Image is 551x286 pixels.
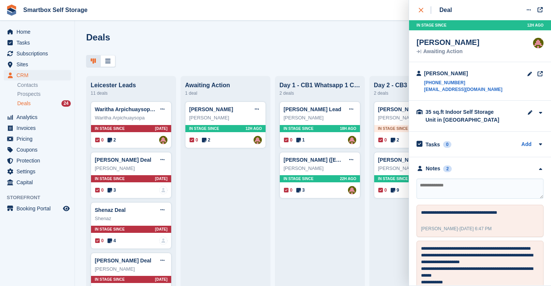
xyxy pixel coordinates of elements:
[533,38,544,48] img: Alex Selenitsas
[16,155,61,166] span: Protection
[284,106,341,112] a: [PERSON_NAME] Lead
[4,48,71,59] a: menu
[374,82,455,89] div: Day 2 - CB3 WA/Email 1
[202,137,211,143] span: 2
[17,90,71,98] a: Prospects
[521,140,532,149] a: Add
[340,176,356,182] span: 22H AGO
[95,277,125,282] span: In stage since
[17,100,31,107] span: Deals
[62,204,71,213] a: Preview store
[378,126,408,131] span: In stage since
[527,22,544,28] span: 12H AGO
[296,137,305,143] span: 1
[378,106,422,112] a: [PERSON_NAME]
[284,165,356,172] div: [PERSON_NAME]
[424,86,502,93] a: [EMAIL_ADDRESS][DOMAIN_NAME]
[95,187,104,194] span: 0
[284,137,293,143] span: 0
[378,176,408,182] span: In stage since
[159,136,167,144] img: Alex Selenitsas
[185,89,266,98] div: 1 deal
[424,70,502,77] div: [PERSON_NAME]
[17,82,71,89] a: Contacts
[426,108,500,124] div: 35 sq.ft Indoor Self Storage Unit in [GEOGRAPHIC_DATA]
[443,165,452,172] div: 2
[155,126,167,131] span: [DATE]
[4,144,71,155] a: menu
[443,141,452,148] div: 0
[155,226,167,232] span: [DATE]
[4,112,71,122] a: menu
[17,91,40,98] span: Prospects
[254,136,262,144] a: Alex Selenitsas
[95,165,167,172] div: [PERSON_NAME]
[91,89,172,98] div: 11 deals
[378,137,387,143] span: 0
[95,215,167,222] div: Shenaz
[16,144,61,155] span: Coupons
[7,194,75,201] span: Storefront
[95,157,151,163] a: [PERSON_NAME] Deal
[417,22,446,28] span: In stage since
[348,136,356,144] img: Alex Selenitsas
[16,59,61,70] span: Sites
[155,277,167,282] span: [DATE]
[159,237,167,245] img: deal-assignee-blank
[61,100,71,107] div: 24
[284,157,436,163] a: [PERSON_NAME] ([EMAIL_ADDRESS][DOMAIN_NAME]) Deal
[6,4,17,16] img: stora-icon-8386f47178a22dfd0bd8f6a31ec36ba5ce8667c1dd55bd0f319d3a0aa187defe.svg
[426,165,441,173] div: Notes
[16,48,61,59] span: Subscriptions
[4,203,71,214] a: menu
[279,89,360,98] div: 2 deals
[108,137,116,143] span: 2
[16,177,61,188] span: Capital
[190,137,198,143] span: 0
[348,186,356,194] img: Alex Selenitsas
[4,27,71,37] a: menu
[95,226,125,232] span: In stage since
[4,155,71,166] a: menu
[16,27,61,37] span: Home
[245,126,262,131] span: 12H AGO
[374,89,455,98] div: 2 deals
[4,70,71,80] a: menu
[378,187,387,194] span: 0
[16,134,61,144] span: Pricing
[421,225,492,232] div: -
[16,70,61,80] span: CRM
[17,100,71,107] a: Deals 24
[391,137,399,143] span: 2
[16,203,61,214] span: Booking Portal
[4,37,71,48] a: menu
[378,165,451,172] div: [PERSON_NAME]
[16,123,61,133] span: Invoices
[284,126,314,131] span: In stage since
[4,166,71,177] a: menu
[460,226,492,231] span: [DATE] 6:47 PM
[16,112,61,122] span: Analytics
[20,4,91,16] a: Smartbox Self Storage
[340,126,356,131] span: 18H AGO
[159,186,167,194] img: deal-assignee-blank
[4,59,71,70] a: menu
[417,38,479,47] div: [PERSON_NAME]
[189,114,262,122] div: [PERSON_NAME]
[439,6,452,15] div: Deal
[95,106,166,112] a: Waritha Arpichuaysopa Deal
[95,137,104,143] span: 0
[95,114,167,122] div: Waritha Arpichuaysopa
[95,258,151,264] a: [PERSON_NAME] Deal
[95,126,125,131] span: In stage since
[417,49,479,54] div: Awaiting Action
[189,126,219,131] span: In stage since
[284,187,293,194] span: 0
